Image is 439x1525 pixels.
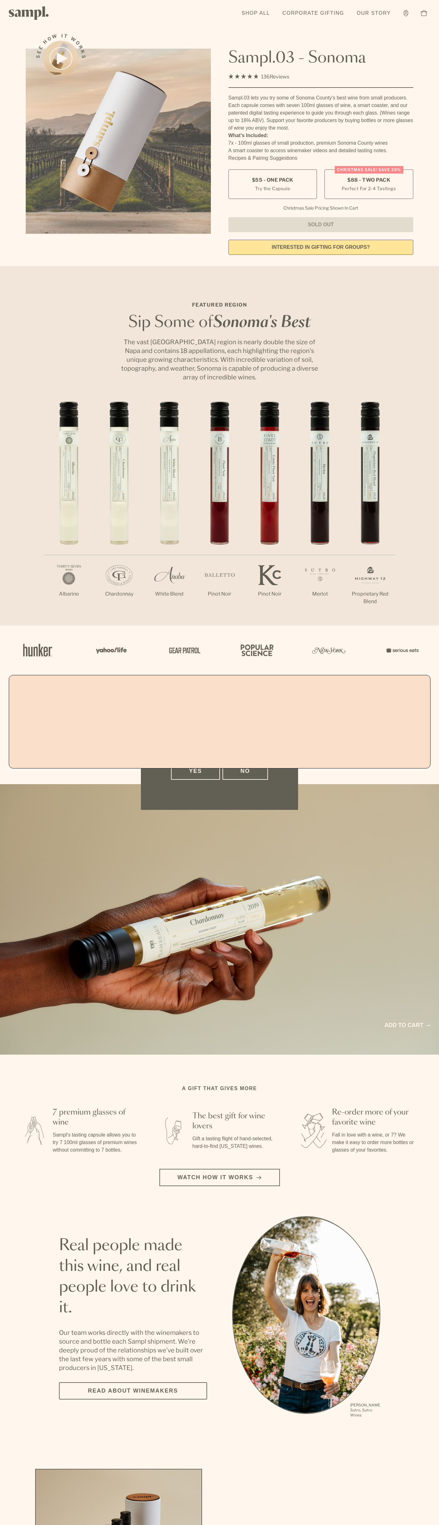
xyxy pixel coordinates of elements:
span: $88 - Two Pack [347,177,390,184]
li: 5 / 7 [245,402,295,618]
div: Christmas SALE! Save 20% [335,166,403,174]
a: interested in gifting for groups? [228,240,414,255]
ul: carousel [232,1216,380,1418]
img: Sampl.03 - Sonoma [26,49,211,234]
img: Sampl logo [9,6,49,20]
li: 3 / 7 [144,402,195,618]
div: slide 1 [232,1216,380,1418]
div: 136Reviews [228,72,289,81]
p: Proprietary Red Blend [345,590,395,605]
button: No [222,762,268,780]
small: Perfect For 2-4 Tastings [342,185,396,192]
li: 7 / 7 [345,402,395,625]
p: Pinot Noir [195,590,245,598]
a: Our Story [354,6,394,20]
p: [PERSON_NAME] Sutro, Sutro Wines [350,1403,380,1418]
li: 4 / 7 [195,402,245,618]
li: 2 / 7 [94,402,144,618]
p: Albarino [44,590,94,598]
p: Merlot [295,590,345,598]
small: Try the Capsule [255,185,290,192]
a: Corporate Gifting [279,6,347,20]
span: $55 - One Pack [252,177,293,184]
button: See how it works [43,41,78,76]
p: Pinot Noir [245,590,295,598]
li: 1 / 7 [44,402,94,618]
a: Add to cart [384,1021,430,1030]
button: Yes [171,762,220,780]
a: Shop All [238,6,273,20]
button: Sold Out [228,217,414,232]
p: White Blend [144,590,195,598]
li: 6 / 7 [295,402,345,618]
p: Chardonnay [94,590,144,598]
